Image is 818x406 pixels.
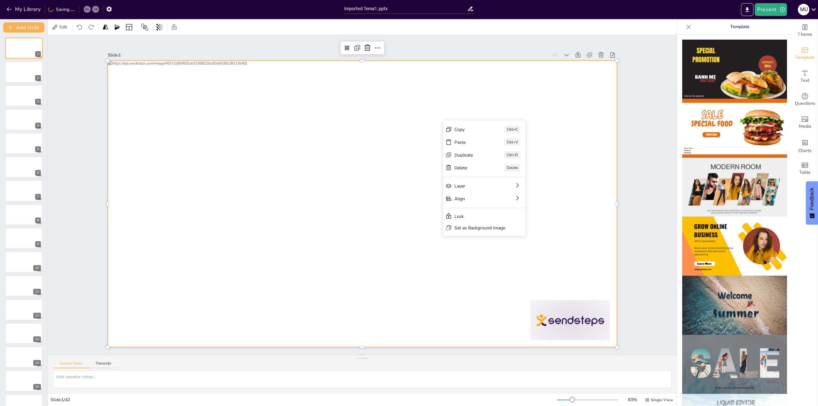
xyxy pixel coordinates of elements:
[799,169,811,176] span: Table
[33,289,41,295] div: 11
[48,6,75,12] div: Saving......
[33,265,41,271] div: 10
[792,111,818,134] div: Add images, graphics, shapes or video
[5,133,43,154] div: 5
[33,360,41,366] div: 14
[682,217,787,276] img: thumb-4.png
[792,42,818,65] div: Add ready made slides
[454,213,505,219] div: Lock
[792,134,818,157] div: Add charts and graphs
[5,251,43,272] div: 10
[792,157,818,180] div: Add a table
[5,347,43,368] div: 14
[5,109,43,130] div: 4
[5,61,43,82] div: 2
[35,51,41,57] div: 1
[5,204,43,225] div: 8
[682,276,787,335] img: thumb-5.png
[806,181,818,225] button: Feedback - Show survey
[809,188,815,210] span: Feedback
[33,384,41,390] div: 15
[5,85,43,106] div: 3
[799,123,811,130] span: Media
[795,54,815,61] span: Template
[454,183,496,189] div: Layer
[741,3,753,16] button: Export to PowerPoint
[35,75,41,81] div: 2
[504,164,521,172] div: Delete
[35,146,41,152] div: 5
[5,275,43,296] div: 11
[682,99,787,158] img: thumb-2.png
[124,22,134,32] div: Layout
[454,152,486,158] div: Duplicate
[792,88,818,111] div: Get real-time input from your audience
[454,225,505,231] div: Set as Background Image
[798,4,809,15] div: M U
[5,323,43,344] div: 13
[35,218,41,223] div: 8
[108,52,548,58] div: Slide 1
[454,196,496,202] div: Align
[5,4,43,14] button: My Library
[792,65,818,88] div: Add text boxes
[798,147,812,154] span: Charts
[53,361,89,368] button: Speaker Notes
[58,24,68,30] span: Edit
[3,22,44,33] button: Add slide
[35,194,41,200] div: 7
[792,19,818,42] div: Change the overall theme
[798,31,812,38] span: Theme
[682,158,787,217] img: thumb-3.png
[504,151,521,159] div: Ctrl+D
[454,126,486,133] div: Copy
[50,397,557,403] div: Slide 1 / 42
[798,3,809,16] button: M U
[5,157,43,178] div: 6
[504,126,521,133] div: Ctrl+C
[35,123,41,128] div: 4
[5,228,43,249] div: 9
[33,313,41,318] div: 12
[504,138,521,146] div: Ctrl+V
[625,397,640,403] div: 83 %
[35,99,41,104] div: 3
[141,23,149,31] span: Position
[89,361,118,368] button: Transcript
[755,3,787,16] button: Present
[454,139,486,145] div: Paste
[35,170,41,176] div: 6
[33,336,41,342] div: 13
[682,40,787,99] img: thumb-1.png
[5,299,43,320] div: 12
[5,370,43,391] div: 15
[454,165,486,171] div: Delete
[5,180,43,201] div: 7
[344,4,467,13] input: Insert title
[694,19,786,34] p: Template
[5,38,43,59] div: 1
[651,397,673,402] span: Single View
[682,335,787,394] img: thumb-6.png
[795,100,815,107] span: Questions
[800,77,809,84] span: Text
[35,241,41,247] div: 9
